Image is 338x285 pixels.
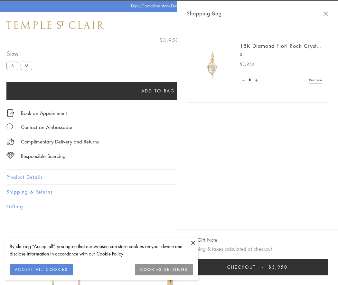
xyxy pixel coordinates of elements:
span: Checkout [227,263,256,271]
p: Complimentary Delivery and Returns [21,138,99,146]
a: Set quantity to 2 [253,76,259,84]
a: Remove [309,76,322,83]
img: icon_delivery.svg [6,138,14,146]
button: Add Gift Note [187,236,217,244]
span: Shopping Bag [187,9,222,18]
a: Book an Appointment [21,109,67,117]
button: Shipping & Returns [6,185,332,199]
span: Add to bag [141,87,175,94]
img: Temple St. Clair [6,21,104,29]
button: Add to bag [6,82,310,100]
button: Product Details [6,170,332,184]
a: Set quantity to 0 [240,76,247,84]
img: icon_sourcing.svg [6,152,14,159]
label: M [21,62,32,70]
div: By clicking “Accept all”, you agree that our website can store cookies on your device and disclos... [10,243,193,257]
img: icon_appointment.svg [6,109,14,117]
p: S [240,51,322,58]
img: MessageIcon-01_2.svg [6,123,13,130]
span: $3,950 [268,263,288,271]
p: Enjoy Complimentary Delivery & Returns [131,3,204,9]
h3: You May Also Like [16,237,322,247]
label: S [6,62,18,70]
div: Contact an Ambassador [21,123,73,131]
p: Shipping & taxes calculated at checkout [187,245,328,253]
span: $3,950 [240,61,254,67]
span: Size: [6,48,35,59]
button: Gifting [6,199,332,214]
button: ACCEPT ALL COOKIES [10,264,73,275]
div: Responsible Sourcing [21,152,66,160]
button: COOKIES SETTINGS [135,264,193,275]
img: P51889-E11FIORI [193,45,232,83]
button: Close Shopping Bag [324,11,328,16]
span: $3,950 [159,36,179,44]
button: Checkout $3,950 [187,259,328,275]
